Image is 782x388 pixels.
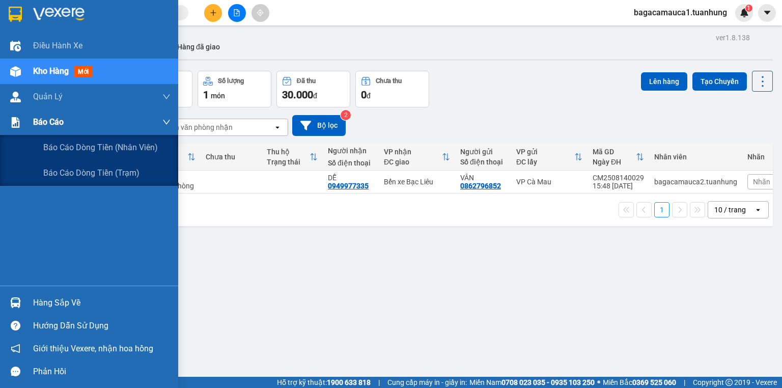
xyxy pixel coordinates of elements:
button: Hàng đã giao [169,35,228,59]
strong: 1900 633 818 [327,378,371,386]
button: plus [204,4,222,22]
sup: 1 [745,5,752,12]
div: Ngày ĐH [593,158,636,166]
button: Lên hàng [641,72,687,91]
span: bagacamauca1.tuanhung [626,6,735,19]
div: Hướng dẫn sử dụng [33,318,171,334]
strong: 0369 525 060 [632,378,676,386]
span: Miền Nam [469,377,595,388]
div: Số lượng [218,77,244,85]
div: Phản hồi [33,364,171,379]
div: CM2508140029 [593,174,644,182]
span: mới [74,66,93,77]
div: Bến xe Bạc Liêu [384,178,450,186]
div: ĐC giao [384,158,442,166]
img: warehouse-icon [10,41,21,51]
span: Kho hàng [33,66,69,76]
button: aim [252,4,269,22]
span: món [211,92,225,100]
div: Người gửi [460,148,506,156]
span: | [378,377,380,388]
span: 0 [361,89,367,101]
div: Hàng sắp về [33,295,171,311]
img: warehouse-icon [10,92,21,102]
strong: 0708 023 035 - 0935 103 250 [501,378,595,386]
span: Báo cáo dòng tiền (nhân viên) [43,141,158,154]
span: Quản Lý [33,90,63,103]
span: plus [210,9,217,16]
div: Chưa thu [206,153,257,161]
img: warehouse-icon [10,66,21,77]
th: Toggle SortBy [379,144,455,171]
div: VP nhận [384,148,442,156]
span: notification [11,344,20,353]
div: VÂN [460,174,506,182]
span: Báo cáo [33,116,64,128]
button: Bộ lọc [292,115,346,136]
span: Giới thiệu Vexere, nhận hoa hồng [33,342,153,355]
th: Toggle SortBy [511,144,588,171]
span: down [162,118,171,126]
button: Tạo Chuyến [692,72,747,91]
div: Nhân viên [654,153,737,161]
img: solution-icon [10,117,21,128]
div: ĐC lấy [516,158,574,166]
span: file-add [233,9,240,16]
span: Điều hành xe [33,39,82,52]
div: Mã GD [593,148,636,156]
div: Trạng thái [267,158,310,166]
span: 1 [203,89,209,101]
span: Hỗ trợ kỹ thuật: [277,377,371,388]
span: question-circle [11,321,20,330]
div: 15:48 [DATE] [593,182,644,190]
span: Nhãn [753,178,770,186]
div: bagacamauca2.tuanhung [654,178,737,186]
div: 10 / trang [714,205,746,215]
span: | [684,377,685,388]
span: aim [257,9,264,16]
svg: open [273,123,282,131]
span: copyright [725,379,733,386]
div: Số điện thoại [460,158,506,166]
span: message [11,367,20,376]
div: Số điện thoại [328,159,374,167]
svg: open [754,206,762,214]
span: Miền Bắc [603,377,676,388]
button: Đã thu30.000đ [276,71,350,107]
button: Số lượng1món [198,71,271,107]
img: icon-new-feature [740,8,749,17]
span: đ [313,92,317,100]
button: caret-down [758,4,776,22]
span: 30.000 [282,89,313,101]
div: Người nhận [328,147,374,155]
div: Thu hộ [267,148,310,156]
th: Toggle SortBy [262,144,323,171]
div: Đã thu [297,77,316,85]
button: file-add [228,4,246,22]
span: đ [367,92,371,100]
button: Chưa thu0đ [355,71,429,107]
span: ⚪️ [597,380,600,384]
div: VP Cà Mau [516,178,582,186]
span: caret-down [763,8,772,17]
div: VP gửi [516,148,574,156]
span: 1 [747,5,750,12]
img: logo-vxr [9,7,22,22]
img: warehouse-icon [10,297,21,308]
div: DỄ [328,174,374,182]
div: 0862796852 [460,182,501,190]
button: 1 [654,202,669,217]
div: ver 1.8.138 [716,32,750,43]
th: Toggle SortBy [588,144,649,171]
div: 0949977335 [328,182,369,190]
div: Chưa thu [376,77,402,85]
span: Báo cáo dòng tiền (trạm) [43,167,139,179]
span: Cung cấp máy in - giấy in: [387,377,467,388]
div: Chọn văn phòng nhận [162,122,233,132]
span: down [162,93,171,101]
sup: 2 [341,110,351,120]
